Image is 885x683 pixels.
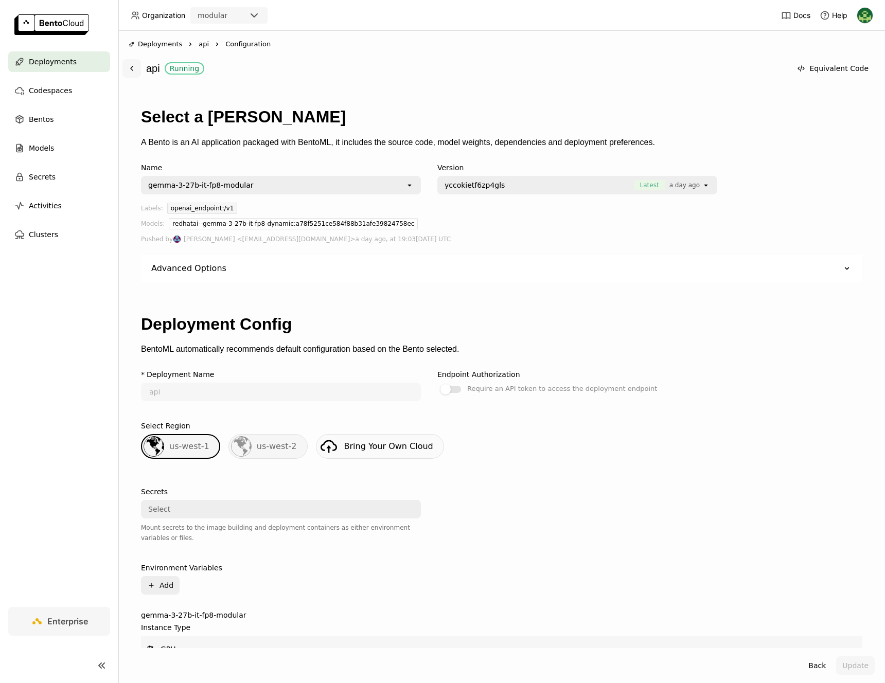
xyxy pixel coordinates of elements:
input: Selected modular. [228,11,229,21]
span: yccokietf6zp4gls [445,180,505,190]
a: Bring Your Own Cloud [316,434,444,459]
span: Enterprise [47,616,88,626]
div: Secrets [141,488,168,496]
span: Clusters [29,228,58,241]
span: Latest [634,180,665,190]
span: api [199,39,209,49]
div: Environment Variables [141,564,222,572]
div: Deployments [129,39,182,49]
a: Enterprise [8,607,110,636]
span: Secrets [29,171,56,183]
div: Advanced Options [151,263,226,274]
div: Running [170,64,199,73]
svg: Right [186,40,194,48]
a: Clusters [8,224,110,245]
span: Models [29,142,54,154]
div: Instance Type [141,623,190,632]
span: us-west-2 [257,441,297,451]
div: us-west-1 [141,434,220,459]
a: Models [8,138,110,158]
span: Codespaces [29,84,72,97]
span: us-west-1 [169,441,209,451]
span: a day ago [669,180,700,190]
a: Deployments [8,51,110,72]
span: [PERSON_NAME] <[EMAIL_ADDRESS][DOMAIN_NAME]> [184,233,355,245]
nav: Breadcrumbs navigation [129,39,875,49]
span: Deployments [138,39,182,49]
button: Update [836,656,875,675]
span: Bring Your Own Cloud [344,441,433,451]
span: Bentos [29,113,54,125]
div: Help [820,10,847,21]
a: Activities [8,195,110,216]
div: Deployment Name [147,370,214,379]
div: Endpoint Authorization [437,370,520,379]
h1: Select a [PERSON_NAME] [141,107,862,127]
p: A Bento is an AI application packaged with BentoML, it includes the source code, model weights, d... [141,138,862,147]
label: gemma-3-27b-it-fp8-modular [141,611,862,619]
span: Help [832,11,847,20]
button: Equivalent Code [791,59,875,78]
svg: open [405,181,414,189]
div: Advanced Options [141,255,862,282]
p: BentoML automatically recommends default configuration based on the Bento selected. [141,345,862,354]
div: modular [198,10,227,21]
div: Select Region [141,422,190,430]
h1: Deployment Config [141,315,862,334]
div: us-west-2 [228,434,308,459]
div: Name [141,164,421,172]
div: Labels: [141,203,163,218]
svg: Plus [147,581,155,589]
div: api [146,59,786,78]
button: Back [802,656,832,675]
span: Activities [29,200,62,212]
div: Select [148,504,170,514]
a: Codespaces [8,80,110,101]
svg: Down [842,263,852,274]
a: Secrets [8,167,110,187]
div: Require an API token to access the deployment endpoint [467,383,657,395]
img: Jiang [173,236,181,243]
span: Docs [793,11,810,20]
a: Bentos [8,109,110,130]
span: Organization [142,11,185,20]
span: Deployments [29,56,77,68]
button: Add [141,576,180,595]
a: Docs [781,10,810,21]
div: gemma-3-27b-it-fp8-modular [148,180,254,190]
input: name of deployment (autogenerated if blank) [142,384,420,400]
img: Kevin Bi [857,8,873,23]
div: redhatai--gemma-3-27b-it-fp8-dynamic:a78f5251ce584f88b31afe39824758ec [169,218,418,229]
img: logo [14,14,89,35]
span: Configuration [225,39,271,49]
div: Version [437,164,717,172]
div: Pushed by a day ago, at 19:03[DATE] UTC [141,233,862,245]
div: Mount secrets to the image building and deployment containers as either environment variables or ... [141,523,421,543]
div: Models: [141,218,165,233]
svg: Right [213,40,221,48]
input: Selected [object Object]. [701,180,702,190]
svg: open [702,181,710,189]
span: GPU [161,644,176,654]
div: openai_endpoint:/v1 [167,203,238,214]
